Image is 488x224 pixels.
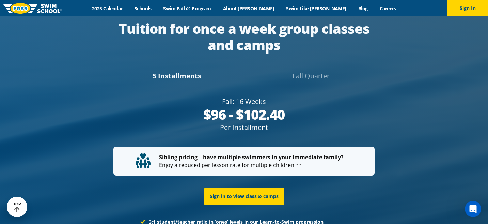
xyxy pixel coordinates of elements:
[113,106,375,123] div: $96 - $102.40
[113,97,375,106] div: Fall: 16 Weeks
[113,20,375,53] div: Tuition for once a week group classes and camps
[136,153,352,169] p: Enjoy a reduced per lesson rate for multiple children.**
[113,123,375,132] div: Per Installment
[248,71,375,86] div: Fall Quarter
[217,5,280,12] a: About [PERSON_NAME]
[13,202,21,212] div: TOP
[157,5,217,12] a: Swim Path® Program
[280,5,352,12] a: Swim Like [PERSON_NAME]
[159,153,344,161] strong: Sibling pricing – have multiple swimmers in your immediate family?
[86,5,129,12] a: 2025 Calendar
[374,5,402,12] a: Careers
[204,188,284,205] a: Sign in to view class & camps
[352,5,374,12] a: Blog
[129,5,157,12] a: Schools
[136,153,151,168] img: tuition-family-children.svg
[465,201,481,217] iframe: Intercom live chat
[113,71,240,86] div: 5 Installments
[3,3,62,14] img: FOSS Swim School Logo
